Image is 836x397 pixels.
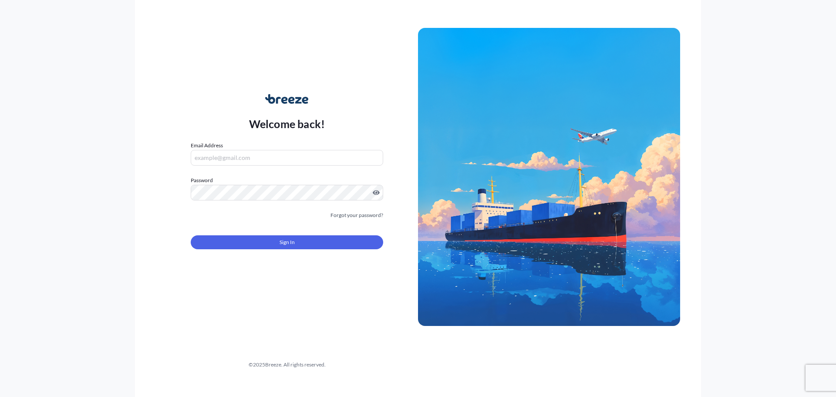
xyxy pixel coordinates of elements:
img: Ship illustration [418,28,680,326]
label: Email Address [191,141,223,150]
label: Password [191,176,383,185]
a: Forgot your password? [330,211,383,220]
p: Welcome back! [249,117,325,131]
button: Show password [373,189,380,196]
button: Sign In [191,235,383,249]
input: example@gmail.com [191,150,383,166]
span: Sign In [280,238,295,247]
div: © 2025 Breeze. All rights reserved. [156,360,418,369]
